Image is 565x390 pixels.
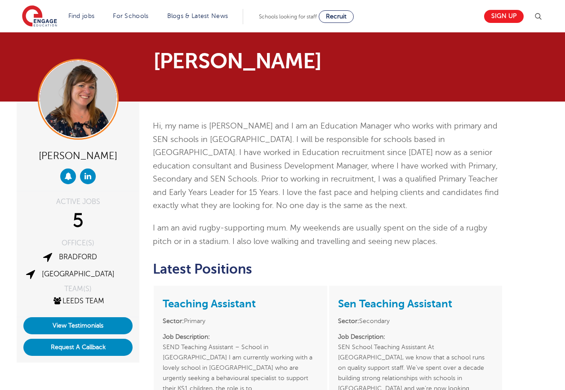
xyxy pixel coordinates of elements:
div: [PERSON_NAME] [23,146,133,164]
strong: Sector: [163,318,184,324]
strong: Job Description: [338,333,385,340]
span: Schools looking for staff [259,13,317,20]
div: OFFICE(S) [23,239,133,247]
a: Bradford [59,253,97,261]
a: For Schools [113,13,148,19]
div: ACTIVE JOBS [23,198,133,205]
a: Sign up [484,10,524,23]
span: Recruit [326,13,347,20]
a: Sen Teaching Assistant [338,297,452,310]
div: 5 [23,210,133,232]
img: Engage Education [22,5,57,28]
div: TEAM(S) [23,285,133,292]
strong: Job Description: [163,333,210,340]
a: Find jobs [68,13,95,19]
p: I am an avid rugby-supporting mum. My weekends are usually spent on the side of a rugby pitch or ... [153,222,503,248]
a: View Testimonials [23,317,133,334]
strong: Sector: [338,318,359,324]
li: Secondary [338,316,493,326]
a: Recruit [319,10,354,23]
button: Request A Callback [23,339,133,356]
a: Leeds Team [52,297,104,305]
a: Blogs & Latest News [167,13,228,19]
li: Primary [163,316,318,326]
a: Teaching Assistant [163,297,256,310]
h1: [PERSON_NAME] [153,50,367,72]
h2: Latest Positions [153,261,503,277]
p: Hi, my name is [PERSON_NAME] and I am an Education Manager who works with primary and SEN schools... [153,120,503,213]
a: [GEOGRAPHIC_DATA] [42,270,115,278]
